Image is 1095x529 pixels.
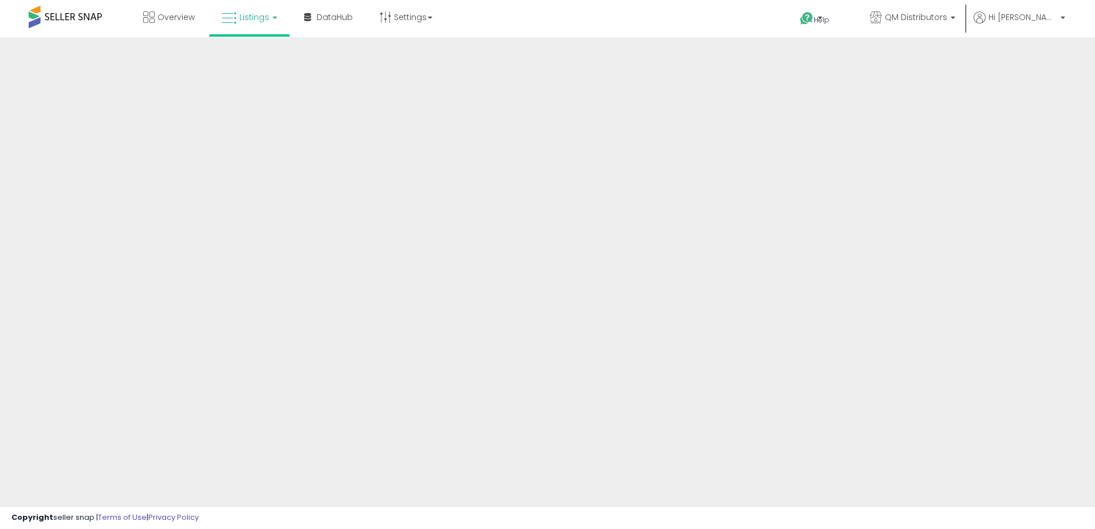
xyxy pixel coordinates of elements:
[239,11,269,23] span: Listings
[11,512,53,523] strong: Copyright
[98,512,147,523] a: Terms of Use
[799,11,814,26] i: Get Help
[791,3,852,37] a: Help
[148,512,199,523] a: Privacy Policy
[885,11,947,23] span: QM Distributors
[317,11,353,23] span: DataHub
[814,15,829,25] span: Help
[974,11,1065,37] a: Hi [PERSON_NAME]
[157,11,195,23] span: Overview
[988,11,1057,23] span: Hi [PERSON_NAME]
